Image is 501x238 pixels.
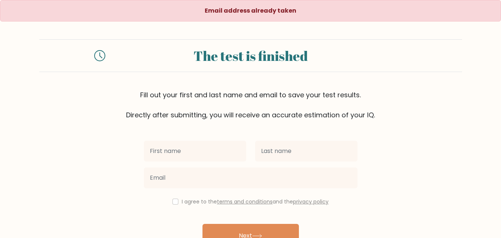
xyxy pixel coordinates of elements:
[144,167,357,188] input: Email
[255,141,357,162] input: Last name
[114,46,387,66] div: The test is finished
[182,198,329,205] label: I agree to the and the
[39,90,462,120] div: Fill out your first and last name and email to save your test results. Directly after submitting,...
[293,198,329,205] a: privacy policy
[205,6,296,15] strong: Email address already taken
[144,141,246,162] input: First name
[217,198,273,205] a: terms and conditions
